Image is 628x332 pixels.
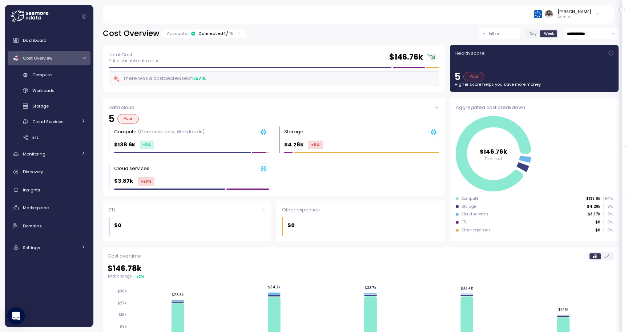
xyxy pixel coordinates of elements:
[479,28,520,39] button: Filter
[32,103,49,109] span: Storage
[32,72,52,78] span: Compute
[162,29,246,38] div: Accounts:Connected4/46
[485,156,502,161] tspan: Total cost
[114,165,149,172] div: Cloud services
[114,221,121,230] p: $0
[455,81,614,87] p: Higher score helps you save more money
[137,274,144,279] div: ▾
[23,37,47,43] span: Dashboard
[114,128,205,135] div: Compute
[23,55,52,61] span: Cost Overview
[198,31,234,36] div: Connected 4 /
[282,206,439,214] div: Other expenses
[118,312,127,317] tspan: $18k
[287,221,295,230] p: $0
[23,245,40,251] span: Settings
[284,128,303,135] div: Storage
[463,72,485,81] div: Poor
[586,196,600,201] p: $138.6k
[167,31,188,36] p: Accounts:
[114,141,135,149] p: $138.6k
[462,220,467,225] div: ETL
[120,324,127,329] tspan: $9k
[365,286,378,290] tspan: $33.7k
[545,10,553,18] img: ACg8ocLskjvUhBDgxtSFCRx4ztb74ewwa1VrVEuDBD_Ho1mrTsQB-QE=s96-c
[587,204,600,209] p: $4.28k
[595,220,600,225] p: $0
[455,50,485,57] p: Health score
[114,177,133,185] p: $3.87k
[462,212,488,217] div: Cloud services
[462,204,476,209] div: Storage
[462,286,475,291] tspan: $33.4k
[23,169,43,175] span: Discovery
[8,131,90,143] a: ETL
[489,30,500,37] p: Filter
[604,196,612,201] p: 94 %
[109,104,439,111] div: Data cloud
[455,72,460,81] p: 5
[8,201,90,215] a: Marketplace
[228,31,234,36] p: 46
[480,147,507,155] tspan: $146.76k
[80,14,89,19] button: Collapse navigation
[108,274,132,279] p: Total change
[109,58,158,64] p: Flat vs variable data costs
[138,177,154,186] div: +29 %
[8,183,90,197] a: Insights
[7,307,25,325] div: Open Intercom Messenger
[604,228,612,233] p: 0 %
[308,141,323,149] div: +6 %
[8,219,90,233] a: Domains
[8,69,90,81] a: Compute
[284,141,303,149] p: $4.28k
[8,165,90,179] a: Discovery
[192,75,206,82] div: 1.57 %
[109,51,158,58] p: Total Cost
[172,292,184,297] tspan: $28.3k
[534,10,542,18] img: 68790ce639d2d68da1992664.PNG
[8,100,90,112] a: Storage
[103,28,159,39] h2: Cost Overview
[557,9,591,15] div: [PERSON_NAME]
[138,128,205,135] p: (Compute units, Workloads)
[389,52,423,62] h2: $ 146.76k
[117,114,139,124] div: Poor
[604,204,612,209] p: 3 %
[8,33,90,48] a: Dashboard
[8,51,90,65] a: Cost Overview
[595,228,600,233] p: $0
[117,289,127,293] tspan: $36k
[588,212,600,217] p: $3.87k
[8,116,90,127] a: Cloud Services
[268,285,281,290] tspan: $34.2k
[456,104,613,111] div: Aggregated cost breakdown
[108,263,614,274] h2: $ 146.78k
[462,228,491,233] div: Other expenses
[103,201,271,242] a: ETL$0
[109,206,266,214] div: ETL
[604,212,612,217] p: 3 %
[140,141,154,149] div: -2 %
[557,15,591,20] p: Admin
[23,151,45,157] span: Monitoring
[8,240,90,255] a: Settings
[32,134,39,140] span: ETL
[8,147,90,161] a: Monitoring
[117,301,127,305] tspan: $27k
[32,119,64,125] span: Cloud Services
[8,85,90,97] a: Workloads
[138,274,144,279] div: 2 %
[109,114,114,124] p: 5
[544,31,554,36] span: Week
[108,252,141,260] p: Cost overtime
[604,220,612,225] p: 0 %
[462,196,479,201] div: Compute
[23,205,49,211] span: Marketplace
[23,187,40,193] span: Insights
[23,223,42,229] span: Domains
[560,307,570,312] tspan: $17.1k
[103,98,445,196] a: Data cloud5PoorCompute (Compute units, Workloads)$138.6k-2%Storage $4.28k+6%Cloud services $3.87k...
[32,88,55,93] span: Workloads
